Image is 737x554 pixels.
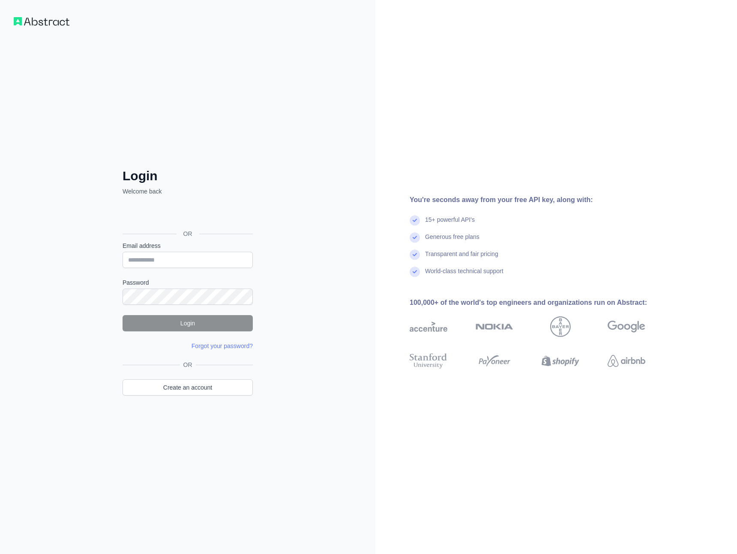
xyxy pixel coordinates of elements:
div: Generous free plans [425,232,479,250]
label: Password [123,278,253,287]
img: payoneer [476,351,513,370]
div: 15+ powerful API's [425,215,475,232]
div: 100,000+ of the world's top engineers and organizations run on Abstract: [410,298,673,308]
a: Create an account [123,379,253,396]
h2: Login [123,168,253,184]
div: World-class technical support [425,267,503,284]
img: check mark [410,232,420,243]
button: Login [123,315,253,331]
iframe: Sign in with Google Button [118,205,255,224]
img: airbnb [608,351,645,370]
label: Email address [123,241,253,250]
span: OR [180,360,196,369]
img: shopify [542,351,579,370]
div: Transparent and fair pricing [425,250,498,267]
img: accenture [410,316,447,337]
img: check mark [410,250,420,260]
img: check mark [410,267,420,277]
img: google [608,316,645,337]
span: OR [177,229,199,238]
img: Workflow [14,17,69,26]
img: check mark [410,215,420,226]
img: bayer [550,316,571,337]
img: nokia [476,316,513,337]
a: Forgot your password? [192,343,253,349]
div: You're seconds away from your free API key, along with: [410,195,673,205]
img: stanford university [410,351,447,370]
p: Welcome back [123,187,253,196]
